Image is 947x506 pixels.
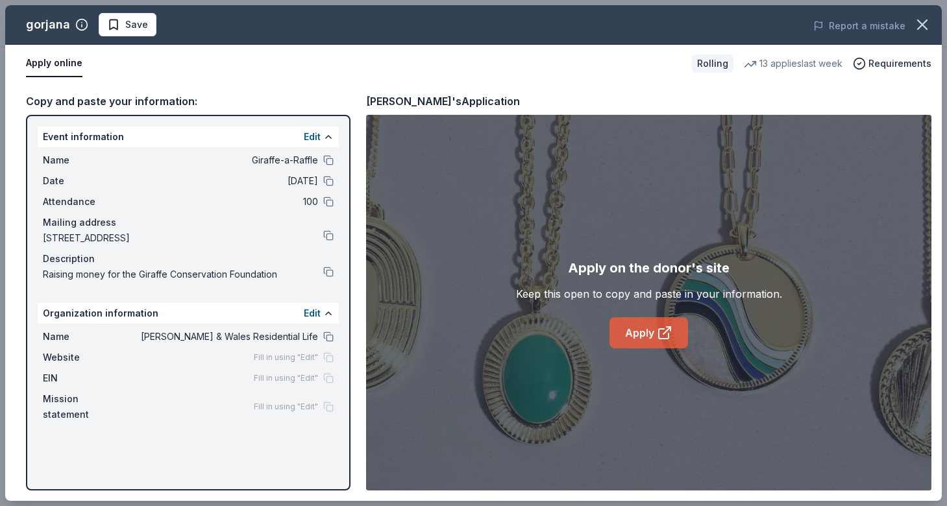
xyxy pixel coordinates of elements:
div: Mailing address [43,215,334,230]
button: Save [99,13,156,36]
span: Date [43,173,130,189]
span: Save [125,17,148,32]
span: [PERSON_NAME] & Wales Residential Life [130,329,318,344]
div: 13 applies last week [744,56,842,71]
span: Giraffe-a-Raffle [130,152,318,168]
span: Raising money for the Giraffe Conservation Foundation [43,267,323,282]
button: Report a mistake [813,18,905,34]
button: Edit [304,306,321,321]
span: Name [43,152,130,168]
button: Apply online [26,50,82,77]
span: Website [43,350,130,365]
div: [PERSON_NAME]'s Application [366,93,520,110]
div: Event information [38,126,339,147]
span: Fill in using "Edit" [254,373,318,383]
div: Description [43,251,334,267]
div: Keep this open to copy and paste in your information. [516,286,782,302]
span: Attendance [43,194,130,210]
div: Rolling [692,54,733,73]
span: EIN [43,370,130,386]
span: Requirements [868,56,931,71]
button: Edit [304,129,321,145]
span: 100 [130,194,318,210]
span: [DATE] [130,173,318,189]
span: Fill in using "Edit" [254,352,318,363]
span: [STREET_ADDRESS] [43,230,323,246]
button: Requirements [853,56,931,71]
span: Fill in using "Edit" [254,402,318,412]
span: Mission statement [43,391,130,422]
span: Name [43,329,130,344]
div: gorjana [26,14,70,35]
a: Apply [609,317,688,348]
div: Apply on the donor's site [568,258,730,278]
div: Organization information [38,303,339,324]
div: Copy and paste your information: [26,93,351,110]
